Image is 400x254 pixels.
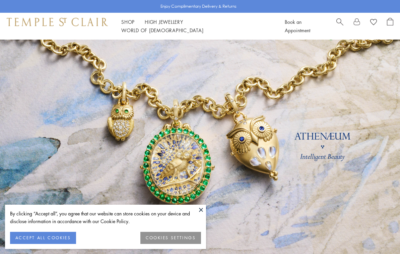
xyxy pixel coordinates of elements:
[121,27,203,34] a: World of [DEMOGRAPHIC_DATA]World of [DEMOGRAPHIC_DATA]
[10,210,201,225] div: By clicking “Accept all”, you agree that our website can store cookies on your device and disclos...
[160,3,237,10] p: Enjoy Complimentary Delivery & Returns
[336,18,343,35] a: Search
[121,18,270,35] nav: Main navigation
[370,18,377,28] a: View Wishlist
[366,222,393,247] iframe: Gorgias live chat messenger
[145,18,183,25] a: High JewelleryHigh Jewellery
[7,18,108,26] img: Temple St. Clair
[285,18,310,34] a: Book an Appointment
[121,18,135,25] a: ShopShop
[140,232,201,244] button: COOKIES SETTINGS
[387,18,393,35] a: Open Shopping Bag
[10,232,76,244] button: ACCEPT ALL COOKIES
